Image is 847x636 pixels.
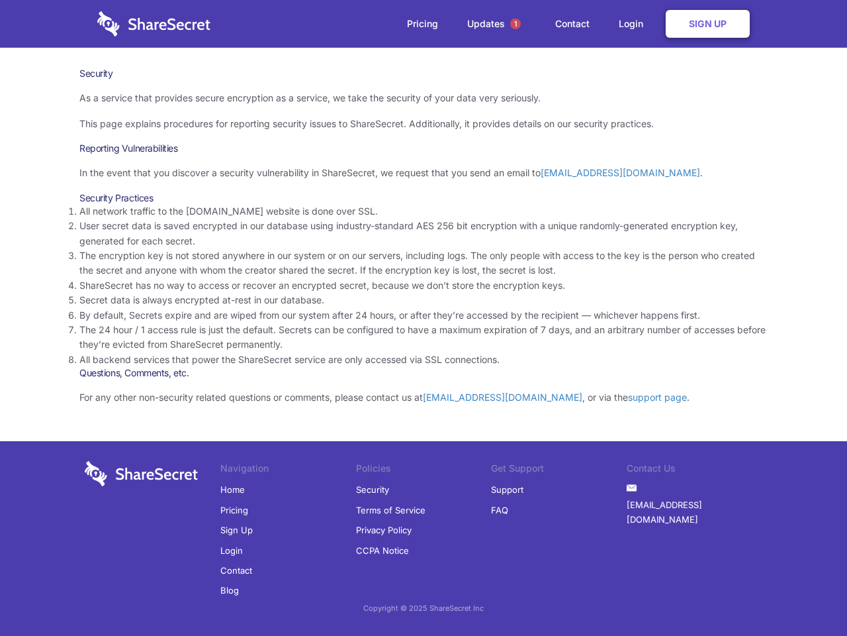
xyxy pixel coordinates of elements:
[79,248,768,278] li: The encryption key is not stored anywhere in our system or on our servers, including logs. The on...
[491,461,627,480] li: Get Support
[220,580,239,600] a: Blog
[79,219,768,248] li: User secret data is saved encrypted in our database using industry-standard AES 256 bit encryptio...
[79,142,768,154] h3: Reporting Vulnerabilities
[79,166,768,180] p: In the event that you discover a security vulnerability in ShareSecret, we request that you send ...
[220,541,243,560] a: Login
[79,117,768,131] p: This page explains procedures for reporting security issues to ShareSecret. Additionally, it prov...
[79,390,768,405] p: For any other non-security related questions or comments, please contact us at , or via the .
[666,10,750,38] a: Sign Up
[627,495,762,530] a: [EMAIL_ADDRESS][DOMAIN_NAME]
[79,352,768,367] li: All backend services that power the ShareSecret service are only accessed via SSL connections.
[510,19,521,29] span: 1
[356,520,412,540] a: Privacy Policy
[79,68,768,79] h1: Security
[423,392,582,403] a: [EMAIL_ADDRESS][DOMAIN_NAME]
[356,461,492,480] li: Policies
[491,500,508,520] a: FAQ
[220,461,356,480] li: Navigation
[97,11,210,36] img: logo-wordmark-white-trans-d4663122ce5f474addd5e946df7df03e33cb6a1c49d2221995e7729f52c070b2.svg
[491,480,523,500] a: Support
[220,520,253,540] a: Sign Up
[79,91,768,105] p: As a service that provides secure encryption as a service, we take the security of your data very...
[79,293,768,307] li: Secret data is always encrypted at-rest in our database.
[356,541,409,560] a: CCPA Notice
[356,500,425,520] a: Terms of Service
[394,3,451,44] a: Pricing
[79,323,768,352] li: The 24 hour / 1 access rule is just the default. Secrets can be configured to have a maximum expi...
[79,192,768,204] h3: Security Practices
[79,367,768,379] h3: Questions, Comments, etc.
[79,308,768,323] li: By default, Secrets expire and are wiped from our system after 24 hours, or after they’re accesse...
[605,3,663,44] a: Login
[628,392,687,403] a: support page
[541,167,700,178] a: [EMAIL_ADDRESS][DOMAIN_NAME]
[356,480,389,500] a: Security
[85,461,198,486] img: logo-wordmark-white-trans-d4663122ce5f474addd5e946df7df03e33cb6a1c49d2221995e7729f52c070b2.svg
[542,3,603,44] a: Contact
[220,560,252,580] a: Contact
[627,461,762,480] li: Contact Us
[79,278,768,293] li: ShareSecret has no way to access or recover an encrypted secret, because we don’t store the encry...
[220,480,245,500] a: Home
[79,204,768,219] li: All network traffic to the [DOMAIN_NAME] website is done over SSL.
[220,500,248,520] a: Pricing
